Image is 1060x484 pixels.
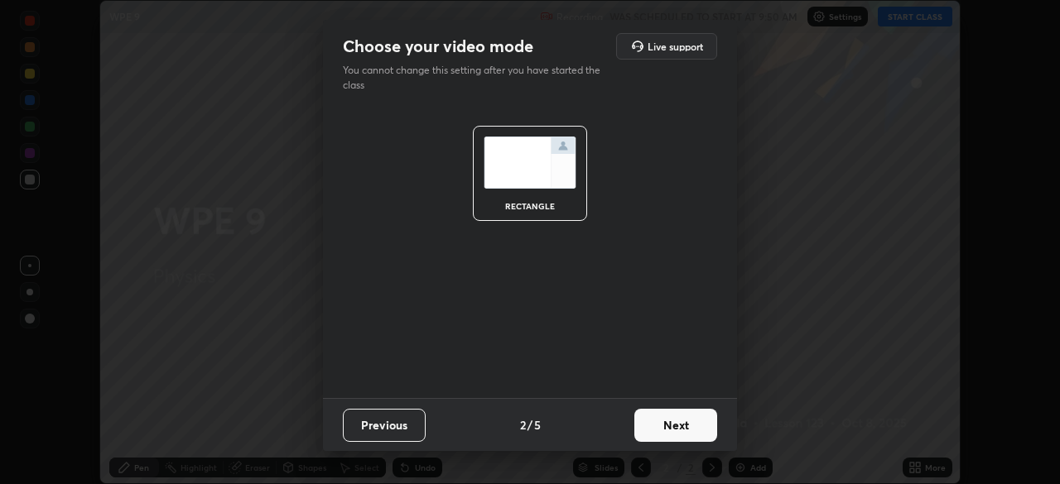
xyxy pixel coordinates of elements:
[343,63,611,93] p: You cannot change this setting after you have started the class
[520,416,526,434] h4: 2
[648,41,703,51] h5: Live support
[343,36,533,57] h2: Choose your video mode
[528,416,532,434] h4: /
[534,416,541,434] h4: 5
[484,137,576,189] img: normalScreenIcon.ae25ed63.svg
[497,202,563,210] div: rectangle
[634,409,717,442] button: Next
[343,409,426,442] button: Previous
